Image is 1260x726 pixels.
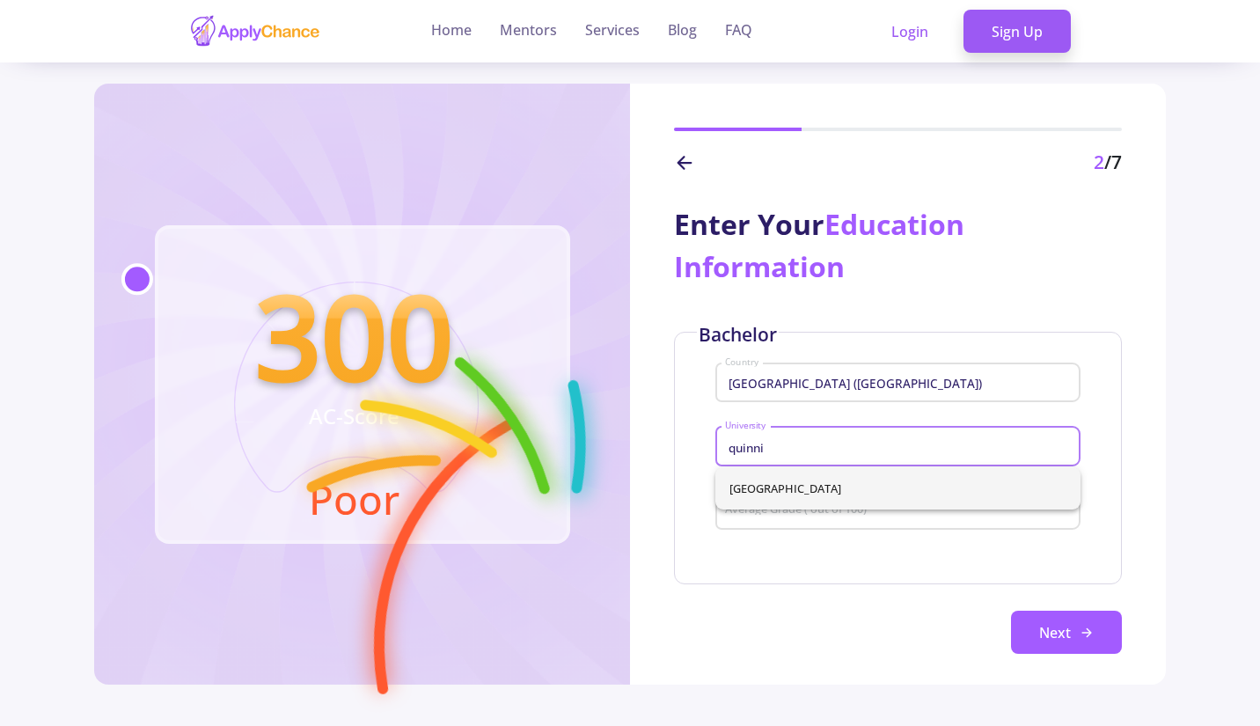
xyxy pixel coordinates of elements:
span: /7 [1104,150,1122,174]
img: applychance logo [189,14,321,48]
span: 2 [1094,150,1104,174]
a: Sign Up [963,10,1071,54]
span: Education Information [674,205,964,285]
text: Poor [308,471,399,525]
div: Bachelor [697,321,779,349]
text: 300 [254,255,452,414]
button: Next [1011,611,1122,655]
span: [GEOGRAPHIC_DATA] [729,467,1066,510]
text: AC-Score [308,400,399,429]
div: Enter Your [674,203,1122,288]
a: Login [863,10,956,54]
